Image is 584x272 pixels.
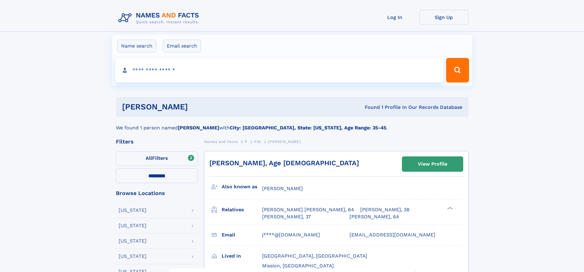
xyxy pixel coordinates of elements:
[146,155,152,161] span: All
[349,213,399,220] a: [PERSON_NAME], 64
[262,213,311,220] a: [PERSON_NAME], 37
[222,182,262,192] h3: Also known as
[119,223,147,228] div: [US_STATE]
[446,206,453,210] div: ❯
[276,104,462,111] div: Found 1 Profile In Our Records Database
[254,140,261,144] span: Pitt
[116,151,198,166] label: Filters
[245,138,247,145] a: P
[116,139,198,144] div: Filters
[419,10,468,25] a: Sign Up
[116,10,204,26] img: Logo Names and Facts
[178,125,219,131] b: [PERSON_NAME]
[268,140,301,144] span: [PERSON_NAME]
[370,10,419,25] a: Log In
[222,230,262,240] h3: Email
[446,58,469,82] button: Search Button
[209,159,359,167] a: [PERSON_NAME], Age [DEMOGRAPHIC_DATA]
[349,232,435,238] span: [EMAIL_ADDRESS][DOMAIN_NAME]
[262,206,354,213] a: [PERSON_NAME] [PERSON_NAME], 64
[204,138,238,145] a: Names and Facts
[245,140,247,144] span: P
[222,251,262,261] h3: Lived in
[116,117,468,132] div: We found 1 person named with .
[418,157,447,171] div: View Profile
[122,103,277,111] h1: [PERSON_NAME]
[119,208,147,213] div: [US_STATE]
[262,263,334,269] span: Mission, [GEOGRAPHIC_DATA]
[116,190,198,196] div: Browse Locations
[117,40,156,52] label: Name search
[360,206,410,213] a: [PERSON_NAME], 38
[115,58,444,82] input: search input
[254,138,261,145] a: Pitt
[262,186,303,191] span: [PERSON_NAME]
[119,254,147,259] div: [US_STATE]
[163,40,201,52] label: Email search
[402,157,463,171] a: View Profile
[262,253,367,259] span: [GEOGRAPHIC_DATA], [GEOGRAPHIC_DATA]
[230,125,386,131] b: City: [GEOGRAPHIC_DATA], State: [US_STATE], Age Range: 35-45
[222,205,262,215] h3: Relatives
[119,239,147,243] div: [US_STATE]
